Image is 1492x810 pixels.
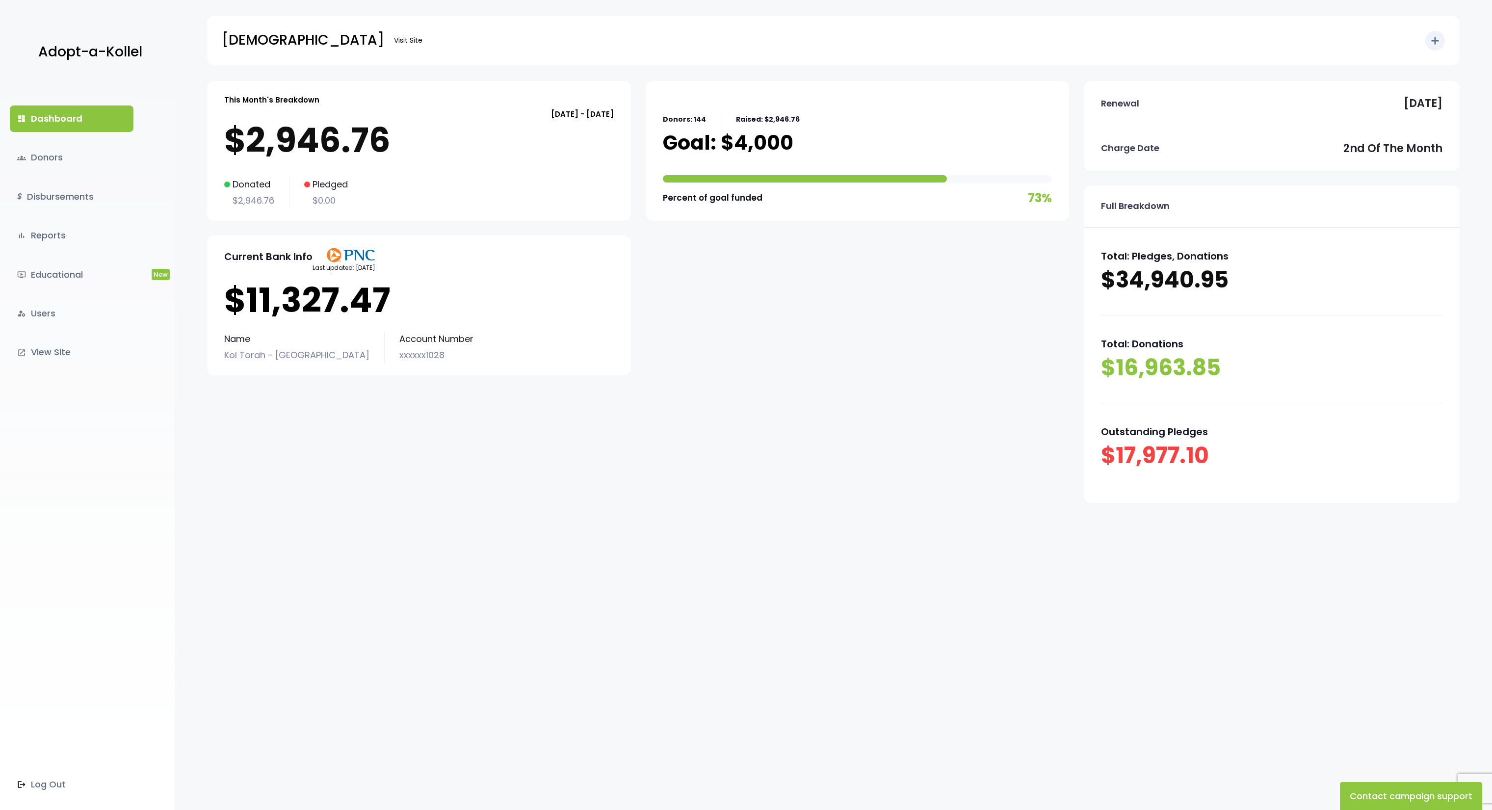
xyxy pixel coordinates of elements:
[224,121,614,160] p: $2,946.76
[1340,782,1482,810] button: Contact campaign support
[663,131,793,155] p: Goal: $4,000
[304,177,348,192] p: Pledged
[399,331,473,347] p: Account Number
[10,183,133,210] a: $Disbursements
[1404,94,1442,113] p: [DATE]
[33,28,142,76] a: Adopt-a-Kollel
[1101,335,1442,353] p: Total: Donations
[10,261,133,288] a: ondemand_videoEducationalNew
[152,269,170,280] span: New
[224,347,369,363] p: Kol Torah - [GEOGRAPHIC_DATA]
[10,300,133,327] a: manage_accountsUsers
[38,40,142,64] p: Adopt-a-Kollel
[224,177,274,192] p: Donated
[1101,140,1159,156] p: Charge Date
[399,347,473,363] p: xxxxxx1028
[10,339,133,366] a: launchView Site
[304,193,348,209] p: $0.00
[1343,139,1442,158] p: 2nd of the month
[17,114,26,123] i: dashboard
[10,771,133,798] a: Log Out
[1101,265,1442,295] p: $34,940.95
[1028,187,1052,209] p: 73%
[1101,247,1442,265] p: Total: Pledges, Donations
[17,348,26,357] i: launch
[1101,198,1170,214] p: Full Breakdown
[1101,353,1442,383] p: $16,963.85
[313,262,375,273] p: Last updated: [DATE]
[10,105,133,132] a: dashboardDashboard
[224,107,614,121] p: [DATE] - [DATE]
[389,31,427,50] a: Visit Site
[1429,35,1441,47] i: add
[17,270,26,279] i: ondemand_video
[17,231,26,240] i: bar_chart
[224,331,369,347] p: Name
[663,113,706,126] p: Donors: 144
[1101,96,1139,111] p: Renewal
[224,193,274,209] p: $2,946.76
[663,190,762,206] p: Percent of goal funded
[17,309,26,318] i: manage_accounts
[224,248,313,265] p: Current Bank Info
[222,28,384,52] p: [DEMOGRAPHIC_DATA]
[17,154,26,162] span: groups
[224,281,614,320] p: $11,327.47
[17,190,22,204] i: $
[10,222,133,249] a: bar_chartReports
[326,248,375,262] img: PNClogo.svg
[736,113,800,126] p: Raised: $2,946.76
[1101,423,1442,441] p: Outstanding Pledges
[10,144,133,171] a: groupsDonors
[1425,31,1445,51] button: add
[1101,441,1442,471] p: $17,977.10
[224,93,319,106] p: This Month's Breakdown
